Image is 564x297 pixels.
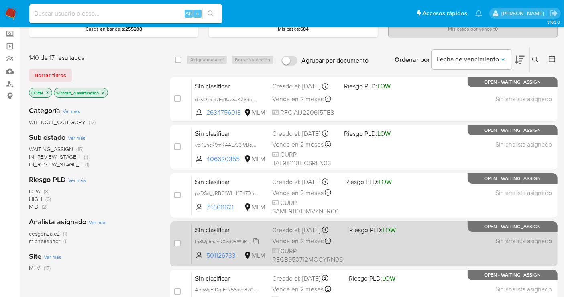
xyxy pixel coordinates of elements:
[550,9,558,18] a: Salir
[196,10,199,17] span: s
[202,8,219,19] button: search-icon
[547,19,560,25] span: 3.163.0
[29,8,222,19] input: Buscar usuario o caso...
[475,10,482,17] a: Notificaciones
[422,9,467,18] span: Accesos rápidos
[501,10,547,17] p: nancy.sanchezgarcia@mercadolibre.com.mx
[185,10,192,17] span: Alt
